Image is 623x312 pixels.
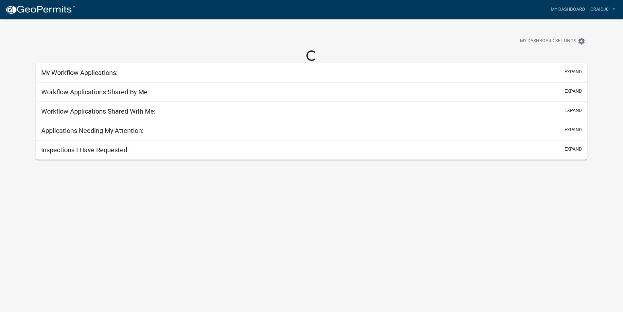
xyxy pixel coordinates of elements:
[564,88,582,95] button: expand
[564,126,582,133] button: expand
[41,127,144,135] h5: Applications Needing My Attention:
[564,107,582,114] button: expand
[41,88,149,96] h5: Workflow Applications Shared By Me:
[564,68,582,75] button: expand
[520,37,576,45] span: My Dashboard Settings
[41,69,118,77] h5: My Workflow Applications:
[588,3,618,16] a: Craidj01
[578,37,585,45] i: settings
[41,107,156,115] h5: Workflow Applications Shared With Me:
[41,146,129,154] h5: Inspections I Have Requested:
[515,35,591,47] button: My Dashboard Settingssettings
[548,3,588,16] a: My Dashboard
[564,146,582,153] button: expand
